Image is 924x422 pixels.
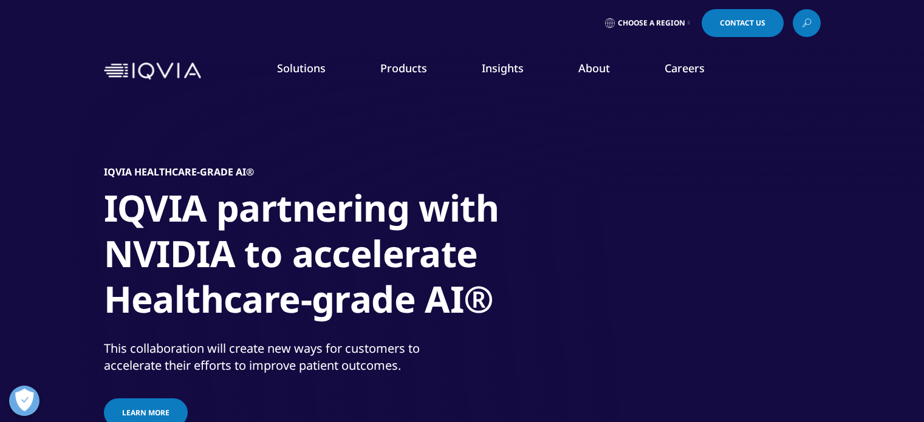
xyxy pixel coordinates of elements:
nav: Primary [206,43,821,100]
a: Insights [482,61,524,75]
span: Learn more [122,407,169,418]
div: This collaboration will create new ways for customers to accelerate their efforts to improve pati... [104,340,459,374]
h1: IQVIA partnering with NVIDIA to accelerate Healthcare-grade AI® [104,185,560,329]
h5: IQVIA Healthcare-grade AI® [104,166,254,178]
a: About [578,61,610,75]
span: Contact Us [720,19,765,27]
img: IQVIA Healthcare Information Technology and Pharma Clinical Research Company [104,63,201,80]
a: Contact Us [702,9,784,37]
a: Products [380,61,427,75]
span: Choose a Region [618,18,685,28]
button: Open Preferences [9,386,39,416]
a: Careers [665,61,705,75]
a: Solutions [277,61,326,75]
